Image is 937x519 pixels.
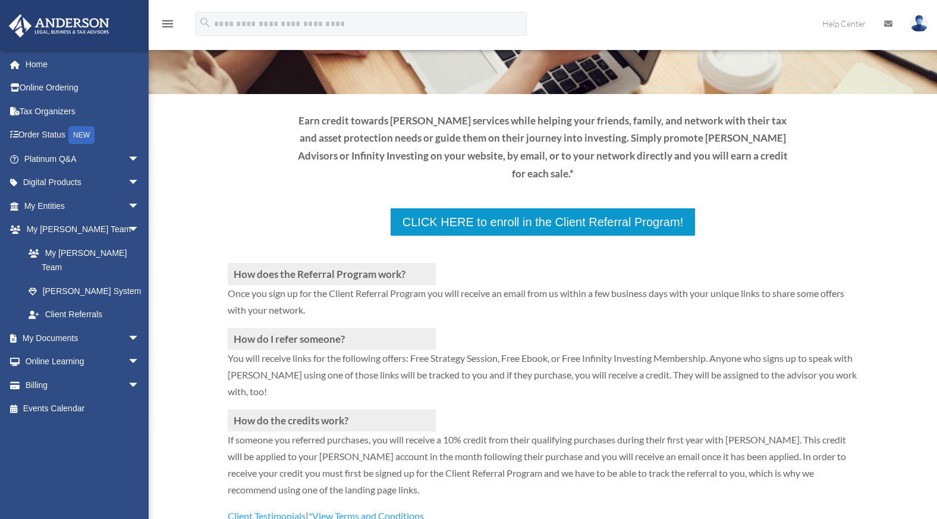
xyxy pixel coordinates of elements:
[228,409,436,432] h3: How do the credits work?
[128,171,152,195] span: arrow_drop_down
[128,218,152,242] span: arrow_drop_down
[128,147,152,171] span: arrow_drop_down
[291,112,795,183] p: Earn credit towards [PERSON_NAME] services while helping your friends, family, and network with t...
[128,194,152,218] span: arrow_drop_down
[199,16,212,29] i: search
[8,218,158,242] a: My [PERSON_NAME] Teamarrow_drop_down
[228,328,436,350] h3: How do I refer someone?
[8,147,158,171] a: Platinum Q&Aarrow_drop_down
[8,397,158,421] a: Events Calendar
[910,15,928,32] img: User Pic
[8,76,158,100] a: Online Ordering
[128,326,152,351] span: arrow_drop_down
[17,279,158,303] a: [PERSON_NAME] System
[128,373,152,398] span: arrow_drop_down
[8,350,158,374] a: Online Learningarrow_drop_down
[68,126,95,144] div: NEW
[8,373,158,397] a: Billingarrow_drop_down
[8,52,158,76] a: Home
[17,241,158,279] a: My [PERSON_NAME] Team
[8,326,158,350] a: My Documentsarrow_drop_down
[8,171,158,195] a: Digital Productsarrow_drop_down
[228,350,859,409] p: You will receive links for the following offers: Free Strategy Session, Free Ebook, or Free Infin...
[161,21,175,31] a: menu
[228,432,859,508] p: If someone you referred purchases, you will receive a 10% credit from their qualifying purchases ...
[389,207,696,237] a: CLICK HERE to enroll in the Client Referral Program!
[17,303,152,327] a: Client Referrals
[228,285,859,328] p: Once you sign up for the Client Referral Program you will receive an email from us within a few b...
[5,14,113,37] img: Anderson Advisors Platinum Portal
[161,17,175,31] i: menu
[228,263,436,285] h3: How does the Referral Program work?
[8,123,158,148] a: Order StatusNEW
[128,350,152,374] span: arrow_drop_down
[8,99,158,123] a: Tax Organizers
[8,194,158,218] a: My Entitiesarrow_drop_down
